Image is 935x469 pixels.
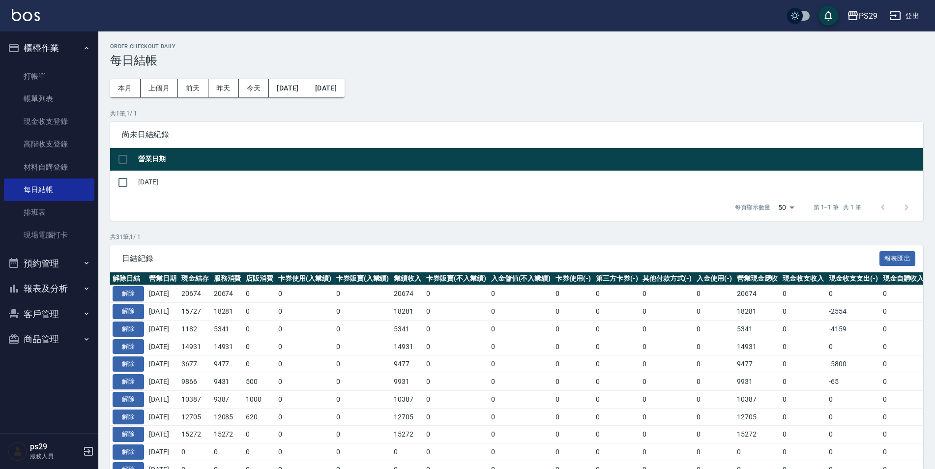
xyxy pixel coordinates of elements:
[593,338,641,355] td: 0
[694,408,734,426] td: 0
[269,79,307,97] button: [DATE]
[593,303,641,321] td: 0
[179,426,211,443] td: 15272
[880,303,927,321] td: 0
[113,339,144,354] button: 解除
[4,88,94,110] a: 帳單列表
[694,443,734,461] td: 0
[276,443,334,461] td: 0
[391,320,424,338] td: 5341
[880,408,927,426] td: 0
[640,443,694,461] td: 0
[113,304,144,319] button: 解除
[276,408,334,426] td: 0
[553,408,593,426] td: 0
[239,79,269,97] button: 今天
[276,426,334,443] td: 0
[4,65,94,88] a: 打帳單
[734,303,781,321] td: 18281
[391,390,424,408] td: 10387
[694,426,734,443] td: 0
[593,426,641,443] td: 0
[391,303,424,321] td: 18281
[276,303,334,321] td: 0
[489,272,554,285] th: 入金儲值(不入業績)
[880,355,927,373] td: 0
[243,355,276,373] td: 0
[211,272,244,285] th: 服務消費
[859,10,877,22] div: PS29
[30,442,80,452] h5: ps29
[243,426,276,443] td: 0
[334,426,392,443] td: 0
[334,320,392,338] td: 0
[424,338,489,355] td: 0
[734,443,781,461] td: 0
[489,320,554,338] td: 0
[208,79,239,97] button: 昨天
[593,320,641,338] td: 0
[4,156,94,178] a: 材料自購登錄
[276,285,334,303] td: 0
[391,443,424,461] td: 0
[818,6,838,26] button: save
[391,408,424,426] td: 12705
[146,338,179,355] td: [DATE]
[12,9,40,21] img: Logo
[780,390,826,408] td: 0
[826,426,880,443] td: 0
[113,410,144,425] button: 解除
[178,79,208,97] button: 前天
[640,426,694,443] td: 0
[553,320,593,338] td: 0
[146,408,179,426] td: [DATE]
[843,6,881,26] button: PS29
[243,303,276,321] td: 0
[276,320,334,338] td: 0
[553,338,593,355] td: 0
[146,320,179,338] td: [DATE]
[814,203,861,212] p: 第 1–1 筆 共 1 筆
[391,285,424,303] td: 20674
[136,148,923,171] th: 營業日期
[179,272,211,285] th: 現金結存
[640,408,694,426] td: 0
[780,338,826,355] td: 0
[334,390,392,408] td: 0
[826,303,880,321] td: -2554
[122,254,879,264] span: 日結紀錄
[391,426,424,443] td: 15272
[146,285,179,303] td: [DATE]
[276,338,334,355] td: 0
[276,373,334,391] td: 0
[593,285,641,303] td: 0
[885,7,923,25] button: 登出
[113,356,144,372] button: 解除
[593,373,641,391] td: 0
[780,355,826,373] td: 0
[243,408,276,426] td: 620
[179,443,211,461] td: 0
[146,443,179,461] td: [DATE]
[113,322,144,337] button: 解除
[391,338,424,355] td: 14931
[424,355,489,373] td: 0
[136,171,923,194] td: [DATE]
[110,272,146,285] th: 解除日結
[4,35,94,61] button: 櫃檯作業
[489,443,554,461] td: 0
[179,338,211,355] td: 14931
[593,355,641,373] td: 0
[734,355,781,373] td: 9477
[179,320,211,338] td: 1182
[593,390,641,408] td: 0
[334,443,392,461] td: 0
[113,374,144,389] button: 解除
[113,427,144,442] button: 解除
[211,373,244,391] td: 9431
[243,320,276,338] td: 0
[735,203,770,212] p: 每頁顯示數量
[4,201,94,224] a: 排班表
[424,390,489,408] td: 0
[334,285,392,303] td: 0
